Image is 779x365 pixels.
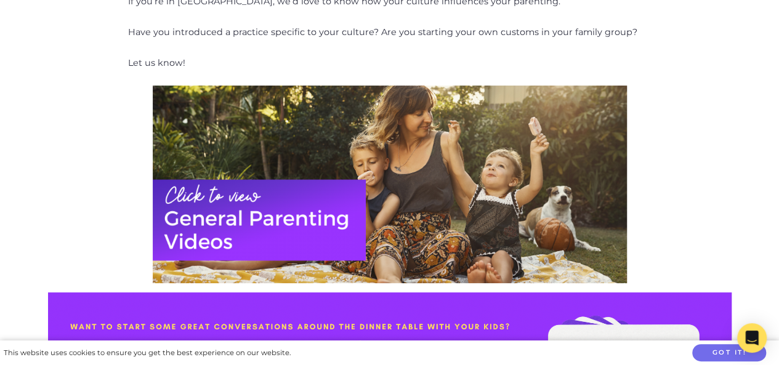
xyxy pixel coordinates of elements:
[128,55,652,71] p: Let us know!
[153,86,627,283] img: General Parenting
[692,344,766,362] button: Got it!
[4,347,291,359] div: This website uses cookies to ensure you get the best experience on our website.
[737,323,767,353] div: Open Intercom Messenger
[128,25,652,41] p: Have you introduced a practice specific to your culture? Are you starting your own customs in you...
